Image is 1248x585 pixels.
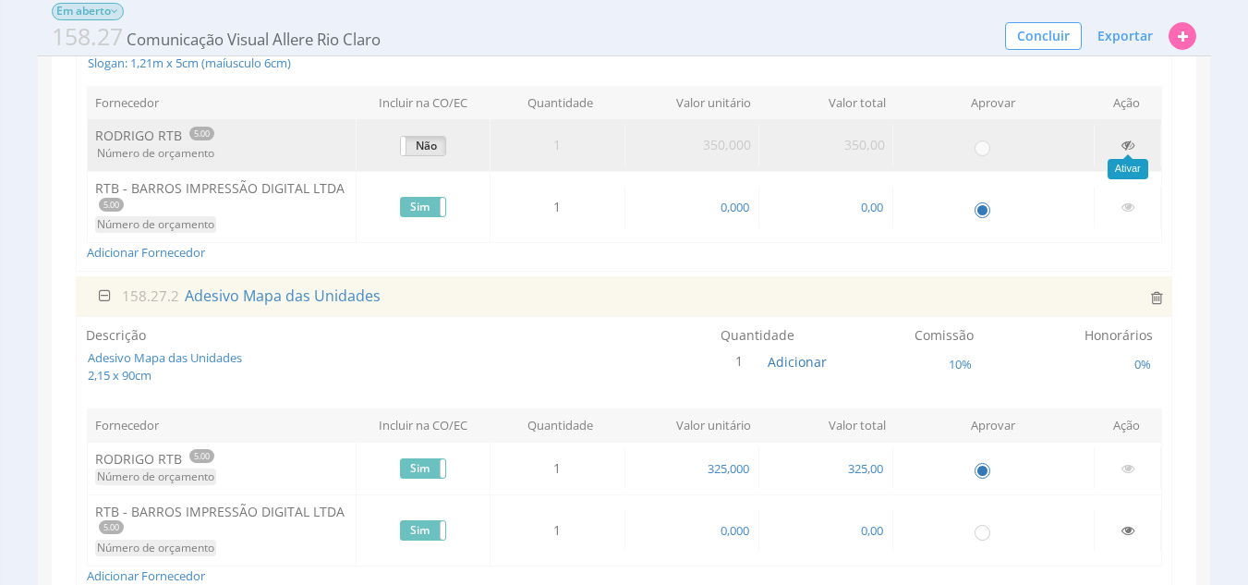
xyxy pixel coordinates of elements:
button: Adicionar [768,353,827,372]
td: 1 [491,509,624,551]
span: Comunicação Visual Allere Rio Claro [127,29,381,50]
span: Adesivo Mapa das Unidades [183,286,382,306]
span: Número de orçamento [95,145,216,162]
label: Quantidade [721,326,794,345]
td: RTB - BARROS IMPRESSÃO DIGITAL LTDA [87,172,356,243]
span: 350,00 [844,136,885,153]
span: Número de orçamento [95,540,216,556]
td: RTB - BARROS IMPRESSÃO DIGITAL LTDA [87,494,356,566]
td: 1 [491,447,624,489]
td: RODRIGO RTB [87,442,356,494]
span: 0,00 [859,199,885,215]
span: 10% [947,356,974,372]
span: 325,000 [706,460,751,477]
span: 158.27 [52,20,123,52]
th: Incluir na CO/EC [356,409,490,443]
span: 5.00 [99,198,124,212]
span: 1 [733,349,751,373]
button: Exportar [1085,20,1165,52]
span: 158.27.2 [122,286,179,305]
label: Comissão [915,326,974,345]
label: Honorários [1084,326,1153,345]
span: Número de orçamento [95,216,216,233]
label: Sim [401,198,445,216]
td: 1 [491,187,624,228]
span: 0,000 [719,199,751,215]
span: 0,000 [719,522,751,539]
a: Adicionar Fornecedor [87,244,205,261]
th: Fornecedor [87,409,356,443]
label: Não [401,137,445,155]
span: 5.00 [99,520,124,534]
div: Ativar [1108,159,1148,179]
button: Concluir [1005,22,1082,50]
th: Valor total [758,409,892,443]
span: 325,00 [846,460,885,477]
a: Adicionar Fornecedor [87,567,205,584]
span: Em aberto [52,3,125,20]
th: Aprovar [893,86,1092,119]
i: Excluir [1151,290,1163,305]
span: 350,000 [703,136,751,153]
th: Ação [1092,409,1162,443]
th: Quantidade [491,86,624,119]
span: 0% [1133,356,1153,372]
td: 1 [491,125,624,166]
th: Quantidade [491,409,624,443]
th: Fornecedor [87,86,356,119]
span: 5.00 [189,127,214,140]
label: Sim [401,521,445,540]
th: Valor unitário [624,86,758,119]
td: RODRIGO RTB [87,119,356,172]
th: Aprovar [893,409,1092,443]
span: Adesivo Mapa das Unidades 2,15 x 90cm [86,349,526,384]
label: Sim [401,459,445,478]
th: Valor unitário [624,409,758,443]
th: Incluir na CO/EC [356,86,490,119]
span: Número de orçamento [95,469,216,485]
span: 0,00 [859,522,885,539]
label: Descrição [86,326,146,345]
span: Exportar [1097,27,1153,44]
th: Ação [1092,86,1162,119]
th: Valor total [758,86,892,119]
span: 5.00 [189,449,214,463]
